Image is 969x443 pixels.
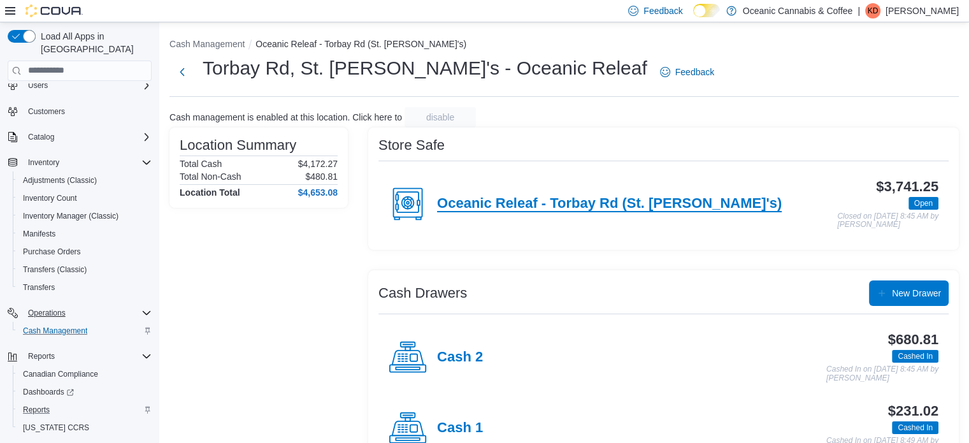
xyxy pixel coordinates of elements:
[298,159,338,169] p: $4,172.27
[908,197,938,210] span: Open
[18,384,152,400] span: Dashboards
[23,155,64,170] button: Inventory
[18,173,152,188] span: Adjustments (Classic)
[180,159,222,169] h6: Total Cash
[23,175,97,185] span: Adjustments (Classic)
[13,401,157,419] button: Reports
[13,383,157,401] a: Dashboards
[169,38,959,53] nav: An example of EuiBreadcrumbs
[13,261,157,279] button: Transfers (Classic)
[865,3,880,18] div: Kim Dixon
[3,304,157,322] button: Operations
[23,326,87,336] span: Cash Management
[898,351,933,362] span: Cashed In
[25,4,83,17] img: Cova
[23,282,55,293] span: Transfers
[3,76,157,94] button: Users
[898,422,933,433] span: Cashed In
[743,3,853,18] p: Oceanic Cannabis & Coffee
[23,349,152,364] span: Reports
[655,59,719,85] a: Feedback
[868,3,879,18] span: KD
[3,128,157,146] button: Catalog
[23,155,152,170] span: Inventory
[18,208,124,224] a: Inventory Manager (Classic)
[18,208,152,224] span: Inventory Manager (Classic)
[36,30,152,55] span: Load All Apps in [GEOGRAPHIC_DATA]
[693,17,694,18] span: Dark Mode
[18,367,152,382] span: Canadian Compliance
[18,280,60,295] a: Transfers
[305,171,338,182] p: $480.81
[888,403,938,419] h3: $231.02
[298,187,338,198] h4: $4,653.08
[23,265,87,275] span: Transfers (Classic)
[3,347,157,365] button: Reports
[18,402,55,418] a: Reports
[13,189,157,207] button: Inventory Count
[23,369,98,379] span: Canadian Compliance
[826,365,938,382] p: Cashed In on [DATE] 8:45 AM by [PERSON_NAME]
[23,387,74,397] span: Dashboards
[13,365,157,383] button: Canadian Compliance
[914,198,933,209] span: Open
[13,243,157,261] button: Purchase Orders
[23,405,50,415] span: Reports
[3,102,157,120] button: Customers
[437,349,483,366] h4: Cash 2
[837,212,938,229] p: Closed on [DATE] 8:45 AM by [PERSON_NAME]
[18,262,92,277] a: Transfers (Classic)
[13,279,157,296] button: Transfers
[23,129,152,145] span: Catalog
[23,247,81,257] span: Purchase Orders
[23,129,59,145] button: Catalog
[203,55,647,81] h1: Torbay Rd, St. [PERSON_NAME]'s - Oceanic Releaf
[13,322,157,340] button: Cash Management
[18,173,102,188] a: Adjustments (Classic)
[23,229,55,239] span: Manifests
[255,39,466,49] button: Oceanic Releaf - Torbay Rd (St. [PERSON_NAME]'s)
[13,225,157,243] button: Manifests
[23,78,53,93] button: Users
[18,280,152,295] span: Transfers
[23,104,70,119] a: Customers
[18,262,152,277] span: Transfers (Classic)
[180,138,296,153] h3: Location Summary
[892,421,938,434] span: Cashed In
[169,59,195,85] button: Next
[886,3,959,18] p: [PERSON_NAME]
[405,107,476,127] button: disable
[18,420,152,435] span: Washington CCRS
[18,367,103,382] a: Canadian Compliance
[28,106,65,117] span: Customers
[18,226,61,242] a: Manifests
[18,226,152,242] span: Manifests
[28,308,66,318] span: Operations
[18,402,152,418] span: Reports
[169,112,402,122] p: Cash management is enabled at this location. Click here to
[892,287,941,300] span: New Drawer
[892,350,938,363] span: Cashed In
[869,280,949,306] button: New Drawer
[888,332,938,347] h3: $680.81
[23,423,89,433] span: [US_STATE] CCRS
[18,191,152,206] span: Inventory Count
[23,211,118,221] span: Inventory Manager (Classic)
[378,286,467,301] h3: Cash Drawers
[437,420,483,437] h4: Cash 1
[23,349,60,364] button: Reports
[643,4,682,17] span: Feedback
[18,323,152,338] span: Cash Management
[18,244,152,259] span: Purchase Orders
[28,132,54,142] span: Catalog
[3,154,157,171] button: Inventory
[437,196,782,212] h4: Oceanic Releaf - Torbay Rd (St. [PERSON_NAME]'s)
[18,323,92,338] a: Cash Management
[180,187,240,198] h4: Location Total
[28,351,55,361] span: Reports
[18,384,79,400] a: Dashboards
[169,39,245,49] button: Cash Management
[180,171,241,182] h6: Total Non-Cash
[18,420,94,435] a: [US_STATE] CCRS
[876,179,938,194] h3: $3,741.25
